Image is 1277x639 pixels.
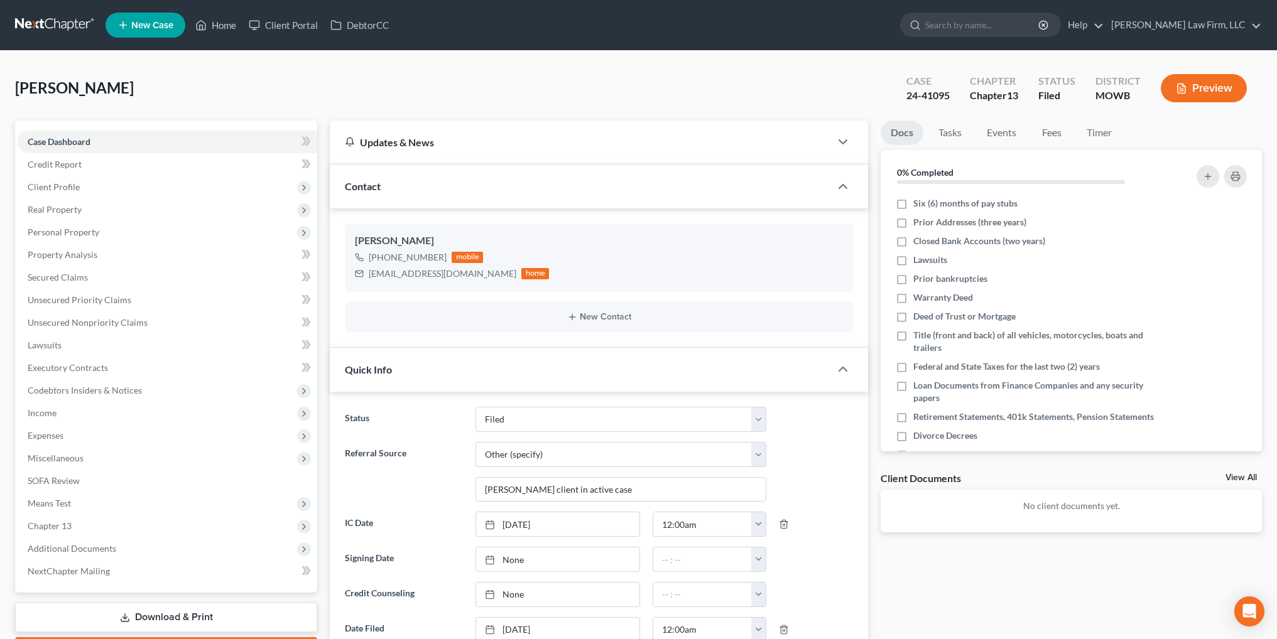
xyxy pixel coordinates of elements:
span: Case Dashboard [28,136,90,147]
a: Client Portal [242,14,324,36]
label: Credit Counseling [339,582,469,607]
span: Credit Report [28,159,82,169]
a: Executory Contracts [18,357,317,379]
div: Updates & News [345,136,815,149]
div: 24-41095 [906,89,950,103]
span: New Case [131,21,173,30]
a: Download & Print [15,603,317,632]
span: Personal Property [28,227,99,237]
a: Docs [881,121,923,145]
div: Open Intercom Messenger [1234,596,1264,626]
div: District [1095,74,1141,89]
a: DebtorCC [324,14,395,36]
span: Six (6) months of pay stubs [913,197,1018,210]
span: SOFA Review [28,475,80,486]
input: -- : -- [653,583,752,606]
a: None [476,583,639,606]
span: Codebtors Insiders & Notices [28,385,142,395]
span: Copy of Driver's License [913,448,1007,461]
span: Prior bankruptcies [913,272,987,285]
a: Fees [1031,121,1072,145]
div: [PERSON_NAME] [355,234,843,249]
span: 13 [1007,89,1018,101]
label: Status [339,407,469,432]
a: Tasks [928,121,972,145]
a: Unsecured Priority Claims [18,289,317,311]
a: [PERSON_NAME] Law Firm, LLC [1105,14,1261,36]
span: Warranty Deed [913,291,973,304]
a: Help [1062,14,1104,36]
div: home [521,268,549,279]
a: Case Dashboard [18,131,317,153]
span: Additional Documents [28,543,116,554]
input: -- : -- [653,547,752,571]
span: Lawsuits [913,254,947,266]
span: Chapter 13 [28,520,72,531]
span: Executory Contracts [28,362,108,373]
input: -- : -- [653,512,752,536]
span: Secured Claims [28,272,88,282]
span: Miscellaneous [28,453,84,463]
span: Federal and State Taxes for the last two (2) years [913,360,1100,373]
span: Means Test [28,498,71,508]
span: Divorce Decrees [913,429,977,442]
span: Contact [345,180,381,192]
a: None [476,547,639,571]
a: Timer [1077,121,1122,145]
label: Signing Date [339,547,469,572]
span: Lawsuits [28,340,62,350]
p: No client documents yet. [891,500,1252,512]
a: Home [189,14,242,36]
a: Lawsuits [18,334,317,357]
div: Status [1038,74,1075,89]
input: Search by name... [925,13,1040,36]
span: Loan Documents from Finance Companies and any security papers [913,379,1156,404]
a: Property Analysis [18,244,317,266]
div: Case [906,74,950,89]
a: Secured Claims [18,266,317,289]
span: Quick Info [345,363,392,375]
strong: 0% Completed [897,167,954,178]
div: [EMAIL_ADDRESS][DOMAIN_NAME] [369,267,516,280]
div: Chapter [970,89,1018,103]
span: Unsecured Nonpriority Claims [28,317,148,328]
span: Prior Addresses (three years) [913,216,1026,228]
span: Expenses [28,430,63,441]
a: Credit Report [18,153,317,176]
span: Retirement Statements, 401k Statements, Pension Statements [913,411,1154,423]
span: Closed Bank Accounts (two years) [913,235,1045,247]
label: Referral Source [339,442,469,502]
div: Client Documents [881,471,961,485]
div: Chapter [970,74,1018,89]
a: Unsecured Nonpriority Claims [18,311,317,334]
div: MOWB [1095,89,1141,103]
button: New Contact [355,312,843,322]
a: [DATE] [476,512,639,536]
input: Other Referral Source [476,478,766,502]
div: [PHONE_NUMBER] [369,251,447,264]
span: Unsecured Priority Claims [28,294,131,305]
a: SOFA Review [18,470,317,492]
label: IC Date [339,512,469,537]
span: [PERSON_NAME] [15,78,134,97]
span: Title (front and back) of all vehicles, motorcycles, boats and trailers [913,329,1156,354]
span: Income [28,407,57,418]
div: Filed [1038,89,1075,103]
div: mobile [452,252,483,263]
span: NextChapter Mailing [28,566,110,576]
button: Preview [1161,74,1247,102]
a: View All [1225,473,1257,482]
span: Deed of Trust or Mortgage [913,310,1016,323]
span: Real Property [28,204,82,215]
span: Property Analysis [28,249,97,260]
a: NextChapter Mailing [18,560,317,583]
a: Events [977,121,1026,145]
span: Client Profile [28,181,80,192]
